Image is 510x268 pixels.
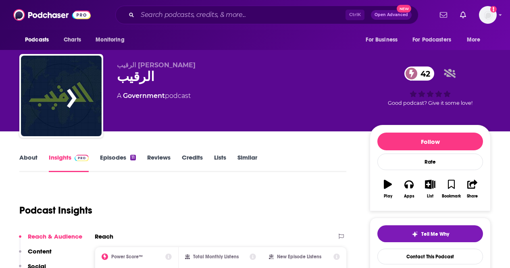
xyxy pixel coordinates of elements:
[366,34,398,46] span: For Business
[137,8,346,21] input: Search podcasts, credits, & more...
[100,154,136,172] a: Episodes11
[479,6,497,24] span: Logged in as GrantleyWhite
[21,56,102,136] img: الرقيب
[479,6,497,24] img: User Profile
[58,32,86,48] a: Charts
[19,154,37,172] a: About
[193,254,239,260] h2: Total Monthly Listens
[370,61,491,111] div: 42Good podcast? Give it some love!
[19,204,92,216] h1: Podcast Insights
[19,32,59,48] button: open menu
[377,154,483,170] div: Rate
[75,155,89,161] img: Podchaser Pro
[117,61,196,69] span: الرقيب [PERSON_NAME]
[214,154,226,172] a: Lists
[49,154,89,172] a: InsightsPodchaser Pro
[375,13,408,17] span: Open Advanced
[360,32,408,48] button: open menu
[442,194,461,199] div: Bookmark
[377,225,483,242] button: tell me why sparkleTell Me Why
[130,155,136,160] div: 11
[479,6,497,24] button: Show profile menu
[467,194,478,199] div: Share
[397,5,411,12] span: New
[371,10,412,20] button: Open AdvancedNew
[117,91,191,101] div: A podcast
[457,8,469,22] a: Show notifications dropdown
[115,6,418,24] div: Search podcasts, credits, & more...
[388,100,473,106] span: Good podcast? Give it some love!
[123,92,165,100] a: Government
[95,233,113,240] h2: Reach
[19,247,52,262] button: Content
[490,6,497,12] svg: Add a profile image
[421,231,449,237] span: Tell Me Why
[28,233,82,240] p: Reach & Audience
[64,34,81,46] span: Charts
[277,254,321,260] h2: New Episode Listens
[377,249,483,264] a: Contact This Podcast
[377,175,398,204] button: Play
[412,66,434,81] span: 42
[441,175,462,204] button: Bookmark
[404,66,434,81] a: 42
[420,175,441,204] button: List
[407,32,463,48] button: open menu
[384,194,392,199] div: Play
[96,34,124,46] span: Monitoring
[377,133,483,150] button: Follow
[412,34,451,46] span: For Podcasters
[467,34,481,46] span: More
[19,233,82,247] button: Reach & Audience
[111,254,143,260] h2: Power Score™
[427,194,433,199] div: List
[437,8,450,22] a: Show notifications dropdown
[461,32,491,48] button: open menu
[182,154,203,172] a: Credits
[412,231,418,237] img: tell me why sparkle
[147,154,171,172] a: Reviews
[398,175,419,204] button: Apps
[28,247,52,255] p: Content
[13,7,91,23] img: Podchaser - Follow, Share and Rate Podcasts
[346,10,364,20] span: Ctrl K
[25,34,49,46] span: Podcasts
[404,194,414,199] div: Apps
[237,154,257,172] a: Similar
[90,32,135,48] button: open menu
[462,175,483,204] button: Share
